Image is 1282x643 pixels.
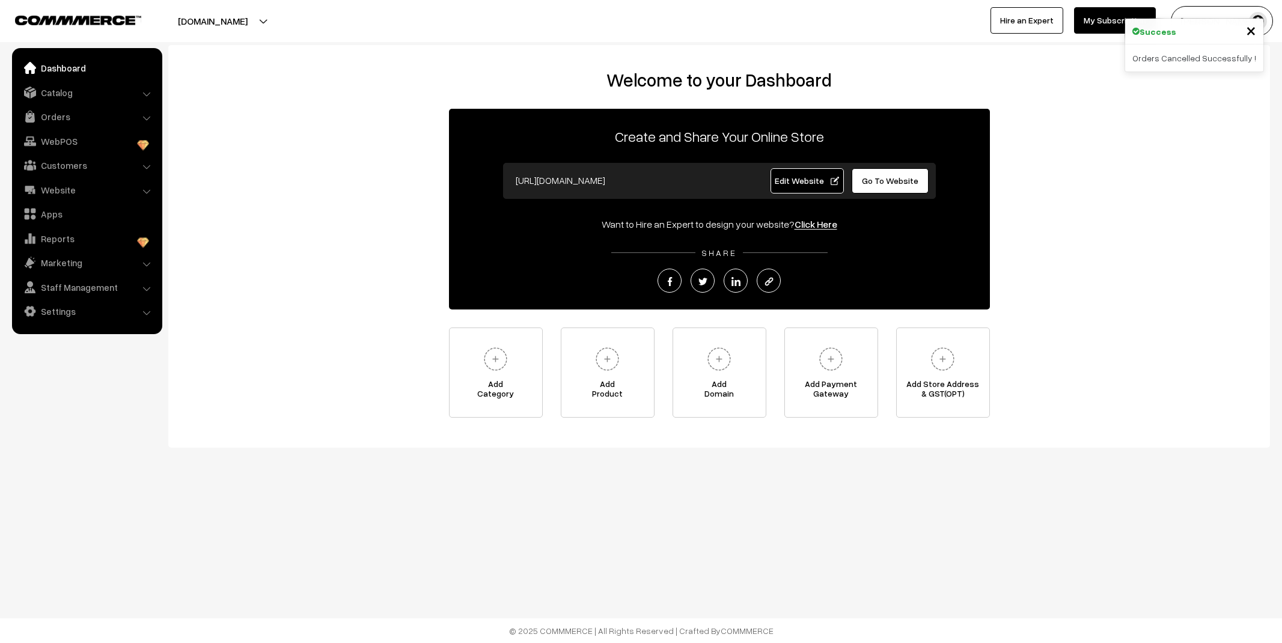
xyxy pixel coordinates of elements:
span: Add Category [450,379,542,403]
a: My Subscription [1074,7,1156,34]
a: Reports [15,228,158,249]
img: plus.svg [479,343,512,376]
div: Want to Hire an Expert to design your website? [449,217,990,231]
button: [PERSON_NAME] [1171,6,1273,36]
span: × [1246,19,1256,41]
p: Create and Share Your Online Store [449,126,990,147]
button: [DOMAIN_NAME] [136,6,290,36]
img: plus.svg [926,343,959,376]
img: user [1249,12,1267,30]
a: Orders [15,106,158,127]
a: Add Store Address& GST(OPT) [896,328,990,418]
span: Go To Website [862,175,918,186]
a: Marketing [15,252,158,273]
img: plus.svg [814,343,847,376]
button: Close [1246,21,1256,39]
a: Customers [15,154,158,176]
img: plus.svg [591,343,624,376]
a: Hire an Expert [990,7,1063,34]
a: Settings [15,300,158,322]
a: AddProduct [561,328,655,418]
a: COMMMERCE [15,12,120,26]
a: Staff Management [15,276,158,298]
div: Orders Cancelled Successfully ! [1125,44,1263,72]
a: Apps [15,203,158,225]
span: Add Payment Gateway [785,379,878,403]
a: Website [15,179,158,201]
a: Dashboard [15,57,158,79]
span: Edit Website [775,175,839,186]
a: Edit Website [771,168,844,194]
img: COMMMERCE [15,16,141,25]
img: plus.svg [703,343,736,376]
a: COMMMERCE [721,626,774,636]
a: WebPOS [15,130,158,152]
span: Add Domain [673,379,766,403]
span: SHARE [695,248,743,258]
a: Catalog [15,82,158,103]
span: Add Store Address & GST(OPT) [897,379,989,403]
span: Add Product [561,379,654,403]
a: Click Here [795,218,837,230]
a: Go To Website [852,168,929,194]
h2: Welcome to your Dashboard [180,69,1258,91]
a: Add PaymentGateway [784,328,878,418]
strong: Success [1140,25,1176,38]
a: AddDomain [673,328,766,418]
a: AddCategory [449,328,543,418]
